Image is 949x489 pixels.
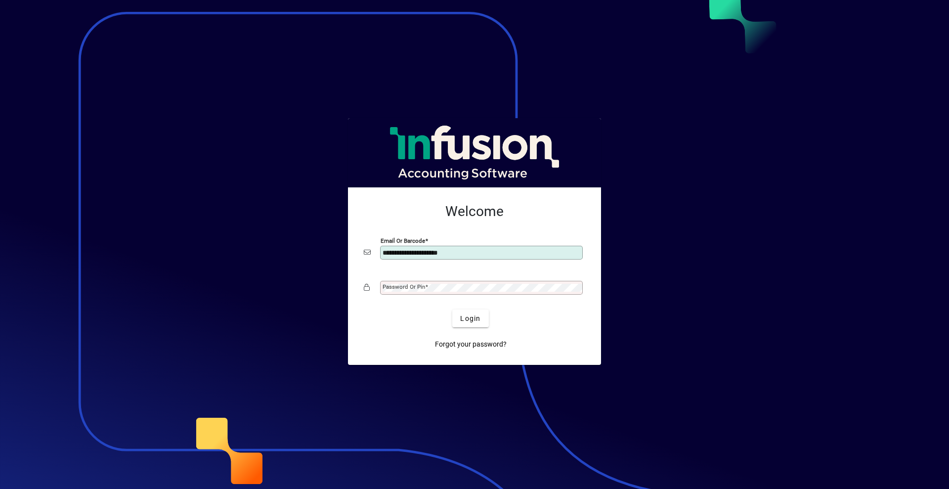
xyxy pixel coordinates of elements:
[460,313,480,324] span: Login
[435,339,507,350] span: Forgot your password?
[383,283,425,290] mat-label: Password or Pin
[452,310,488,327] button: Login
[381,237,425,244] mat-label: Email or Barcode
[364,203,585,220] h2: Welcome
[431,335,511,353] a: Forgot your password?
